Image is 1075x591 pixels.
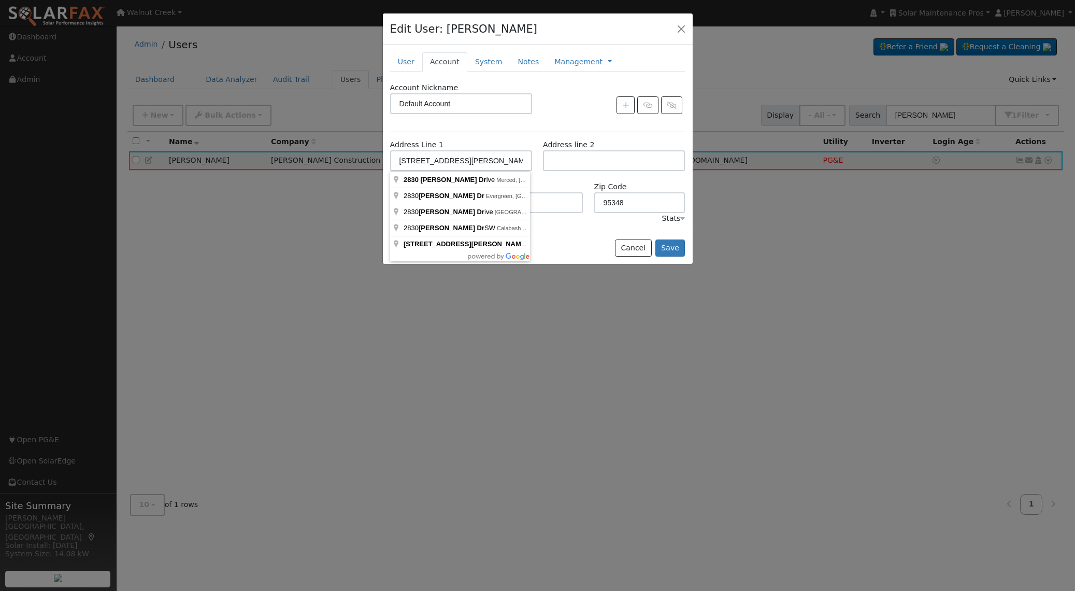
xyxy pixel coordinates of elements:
[422,52,467,72] a: Account
[496,177,640,183] span: Merced, [GEOGRAPHIC_DATA], [GEOGRAPHIC_DATA]
[615,240,652,257] button: Cancel
[543,139,594,150] label: Address line 2
[404,192,486,200] span: 2830
[662,213,685,224] div: Stats
[419,224,484,232] span: [PERSON_NAME] Dr
[404,176,419,184] span: 2830
[390,139,443,150] label: Address Line 1
[404,176,496,184] span: ive
[529,241,668,247] span: Kuna, [GEOGRAPHIC_DATA], [GEOGRAPHIC_DATA]
[497,225,646,231] span: Calabash, [GEOGRAPHIC_DATA], [GEOGRAPHIC_DATA]
[390,82,458,93] label: Account Nickname
[390,52,422,72] a: User
[495,209,679,215] span: [GEOGRAPHIC_DATA], [GEOGRAPHIC_DATA], [GEOGRAPHIC_DATA]
[404,240,528,248] span: [STREET_ADDRESS][PERSON_NAME]
[419,208,484,216] span: [PERSON_NAME] Dr
[637,96,658,114] button: Link Account
[404,224,497,232] span: 2830 SW
[661,96,682,114] button: Unlink Account
[390,21,538,37] h4: Edit User: [PERSON_NAME]
[655,240,685,257] button: Save
[421,176,486,184] span: [PERSON_NAME] Dr
[419,192,484,200] span: [PERSON_NAME] Dr
[467,52,510,72] a: System
[404,208,495,216] span: 2830 ive
[594,181,627,192] label: Zip Code
[486,193,637,199] span: Evergreen, [GEOGRAPHIC_DATA], [GEOGRAPHIC_DATA]
[510,52,547,72] a: Notes
[554,57,603,67] a: Management
[617,96,635,114] button: Create New Account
